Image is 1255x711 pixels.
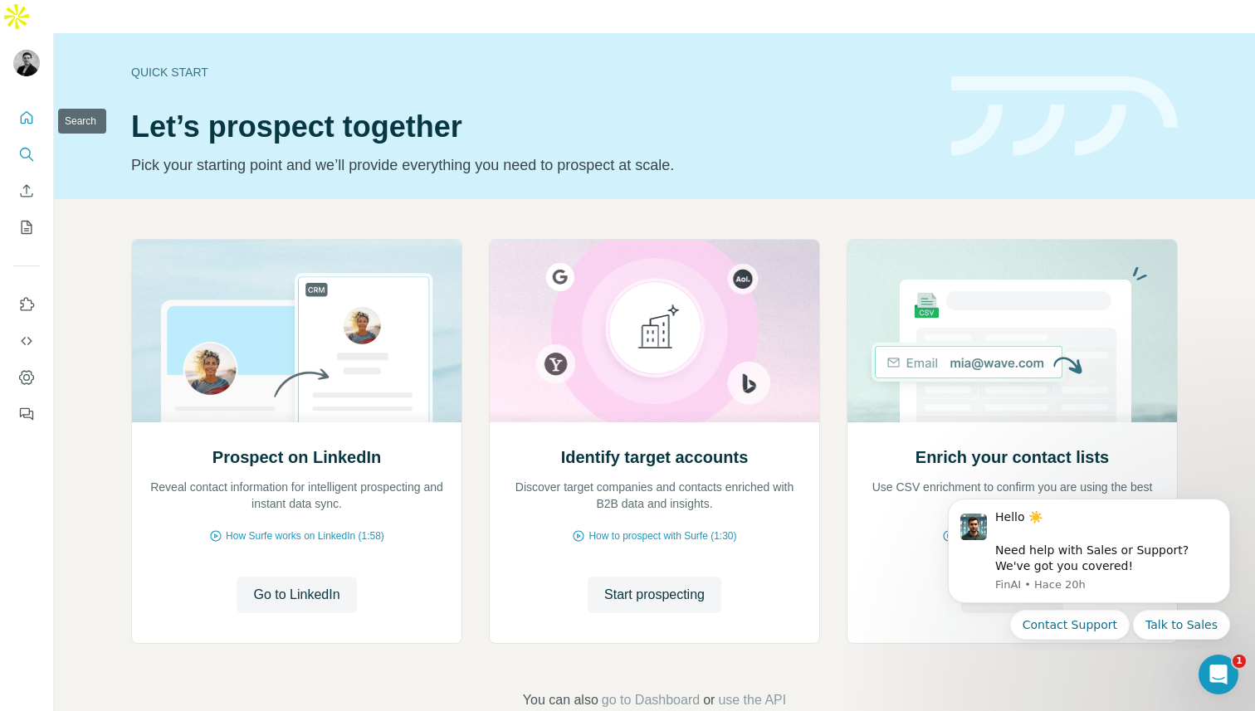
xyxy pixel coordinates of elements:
[561,446,749,469] h2: Identify target accounts
[13,139,40,169] button: Search
[1233,655,1246,668] span: 1
[588,528,736,543] span: How to prospect with Surfe (1:30)
[602,690,700,710] button: go to Dashboard
[131,240,462,422] img: Prospect on LinkedIn
[131,64,931,80] div: Quick start
[588,577,721,613] button: Start prospecting
[916,446,1109,469] h2: Enrich your contact lists
[523,690,598,710] span: You can also
[149,479,445,512] p: Reveal contact information for intelligent prospecting and instant data sync.
[951,76,1178,157] img: banner
[604,585,705,605] span: Start prospecting
[847,240,1178,422] img: Enrich your contact lists
[864,479,1160,512] p: Use CSV enrichment to confirm you are using the best data available.
[923,484,1255,650] iframe: Intercom notifications mensaje
[703,690,715,710] span: or
[13,399,40,429] button: Feedback
[13,176,40,206] button: Enrich CSV
[13,363,40,392] button: Dashboard
[13,290,40,319] button: Use Surfe on LinkedIn
[131,153,931,177] p: Pick your starting point and we’ll provide everything you need to prospect at scale.
[13,103,40,133] button: Quick start
[131,110,931,144] h1: Let’s prospect together
[253,585,339,605] span: Go to LinkedIn
[13,50,40,76] img: Avatar
[506,479,803,512] p: Discover target companies and contacts enriched with B2B data and insights.
[718,690,786,710] button: use the API
[489,240,820,422] img: Identify target accounts
[237,577,356,613] button: Go to LinkedIn
[1199,655,1238,694] iframe: Intercom live chat
[13,212,40,242] button: My lists
[212,446,381,469] h2: Prospect on LinkedIn
[226,528,384,543] span: How Surfe works on LinkedIn (1:58)
[13,326,40,356] button: Use Surfe API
